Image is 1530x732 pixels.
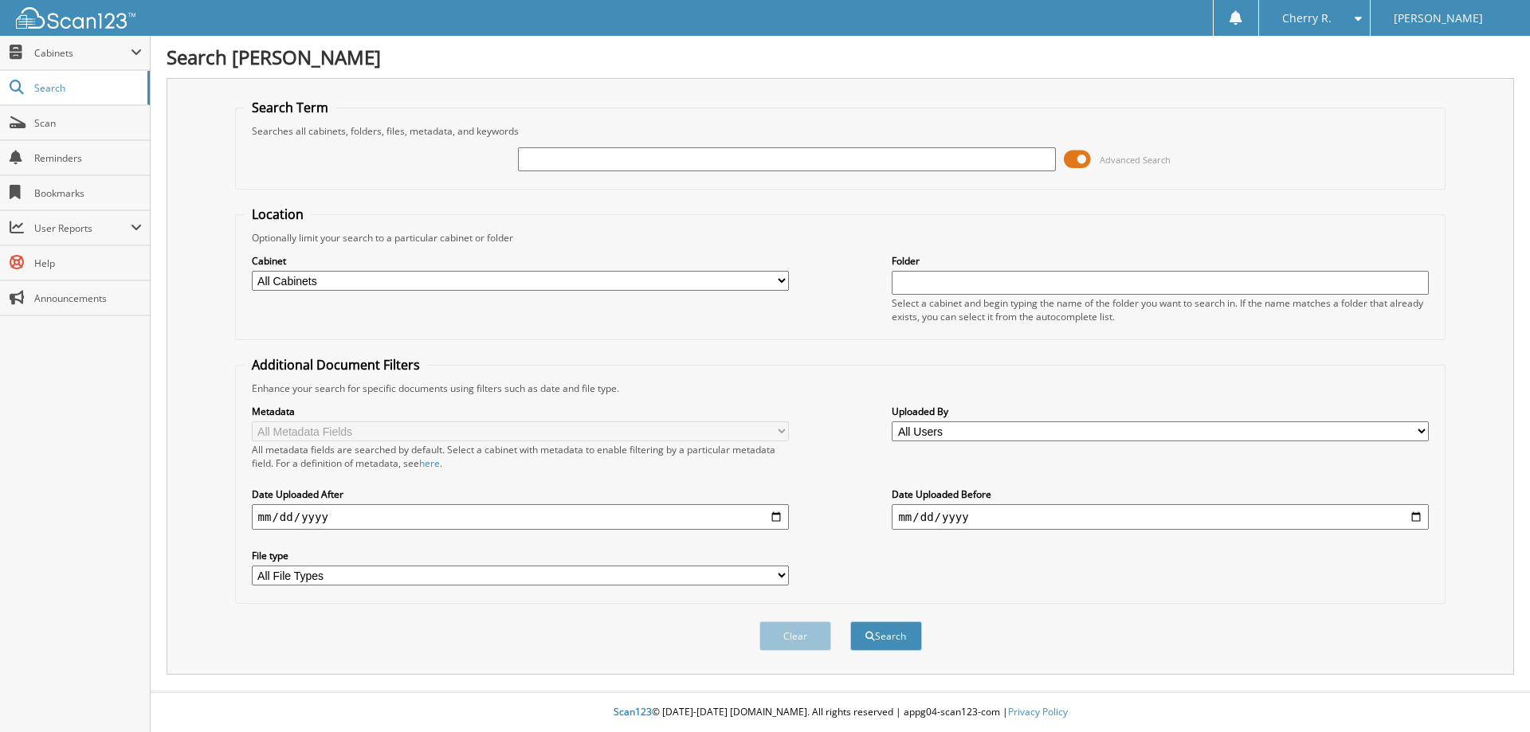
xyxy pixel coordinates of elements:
input: end [892,504,1429,530]
span: Cabinets [34,46,131,60]
label: File type [252,549,789,562]
span: Cherry R. [1282,14,1332,23]
legend: Location [244,206,312,223]
label: Uploaded By [892,405,1429,418]
legend: Additional Document Filters [244,356,428,374]
img: scan123-logo-white.svg [16,7,135,29]
span: [PERSON_NAME] [1394,14,1483,23]
span: Announcements [34,292,142,305]
div: All metadata fields are searched by default. Select a cabinet with metadata to enable filtering b... [252,443,789,470]
span: Reminders [34,151,142,165]
span: Help [34,256,142,270]
span: Scan123 [614,705,652,718]
label: Metadata [252,405,789,418]
span: Bookmarks [34,186,142,200]
a: here [419,456,440,470]
span: Advanced Search [1100,154,1171,166]
span: User Reports [34,221,131,235]
iframe: Chat Widget [1450,656,1530,732]
button: Clear [759,621,831,651]
span: Search [34,81,139,95]
div: © [DATE]-[DATE] [DOMAIN_NAME]. All rights reserved | appg04-scan123-com | [151,693,1530,732]
label: Date Uploaded After [252,487,789,501]
button: Search [850,621,922,651]
h1: Search [PERSON_NAME] [167,44,1514,70]
div: Optionally limit your search to a particular cabinet or folder [244,231,1438,245]
div: Select a cabinet and begin typing the name of the folder you want to search in. If the name match... [892,296,1429,323]
label: Cabinet [252,254,789,268]
label: Folder [892,254,1429,268]
a: Privacy Policy [1008,705,1068,718]
legend: Search Term [244,99,336,116]
input: start [252,504,789,530]
div: Enhance your search for specific documents using filters such as date and file type. [244,382,1438,395]
span: Scan [34,116,142,130]
label: Date Uploaded Before [892,487,1429,501]
div: Searches all cabinets, folders, files, metadata, and keywords [244,124,1438,138]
